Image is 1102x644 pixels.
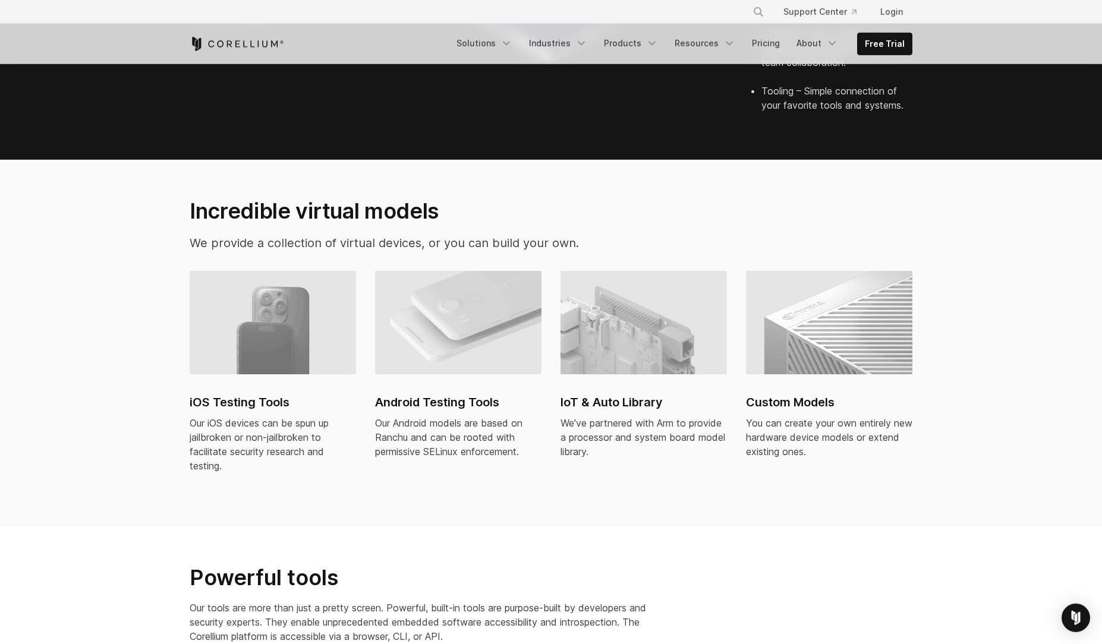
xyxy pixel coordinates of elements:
h2: Android Testing Tools [375,393,541,411]
div: We've partnered with Arm to provide a processor and system board model library. [561,416,727,459]
img: Custom Models [746,271,912,374]
a: Products [597,33,665,54]
h2: IoT & Auto Library [561,393,727,411]
a: Industries [522,33,594,54]
h2: Custom Models [746,393,912,411]
li: Tooling – Simple connection of your favorite tools and systems. [761,84,912,112]
a: Support Center [774,1,866,23]
div: Our Android models are based on Ranchu and can be rooted with permissive SELinux enforcement. [375,416,541,459]
a: Resources [668,33,742,54]
div: You can create your own entirely new hardware device models or extend existing ones. [746,416,912,459]
a: Login [871,1,912,23]
a: About [789,33,845,54]
div: Our iOS devices can be spun up jailbroken or non-jailbroken to facilitate security research and t... [190,416,356,473]
a: IoT & Auto Library IoT & Auto Library We've partnered with Arm to provide a processor and system ... [561,271,727,473]
img: iPhone virtual machine and devices [190,271,356,374]
button: Search [748,1,769,23]
a: Android virtual machine and devices Android Testing Tools Our Android models are based on Ranchu ... [375,271,541,473]
a: Pricing [745,33,787,54]
div: Navigation Menu [449,33,912,55]
div: Open Intercom Messenger [1062,604,1090,632]
p: We provide a collection of virtual devices, or you can build your own. [190,234,663,252]
img: IoT & Auto Library [561,271,727,374]
a: Custom Models Custom Models You can create your own entirely new hardware device models or extend... [746,271,912,473]
a: Solutions [449,33,519,54]
p: Our tools are more than just a pretty screen. Powerful, built-in tools are purpose-built by devel... [190,601,665,643]
img: Android virtual machine and devices [375,271,541,374]
h2: Powerful tools [190,564,665,591]
a: iPhone virtual machine and devices iOS Testing Tools Our iOS devices can be spun up jailbroken or... [190,271,356,487]
a: Free Trial [858,33,912,55]
div: Navigation Menu [738,1,912,23]
h2: iOS Testing Tools [190,393,356,411]
h2: Incredible virtual models [190,198,663,224]
a: Corellium Home [190,37,284,51]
